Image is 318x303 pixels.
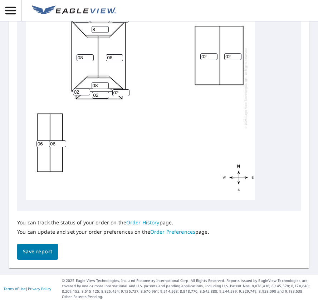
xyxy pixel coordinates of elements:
[4,287,51,291] p: |
[62,278,314,299] p: © 2025 Eagle View Technologies, Inc. and Pictometry International Corp. All Rights Reserved. Repo...
[150,228,195,235] a: Order Preferences
[28,286,51,291] a: Privacy Policy
[17,219,209,226] p: You can track the status of your order on the page.
[28,1,121,20] a: EV Logo
[126,219,160,226] a: Order History
[17,229,209,235] p: You can update and set your order preferences on the page.
[23,247,52,256] span: Save report
[4,286,26,291] a: Terms of Use
[32,5,116,16] img: EV Logo
[17,244,58,260] button: Save report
